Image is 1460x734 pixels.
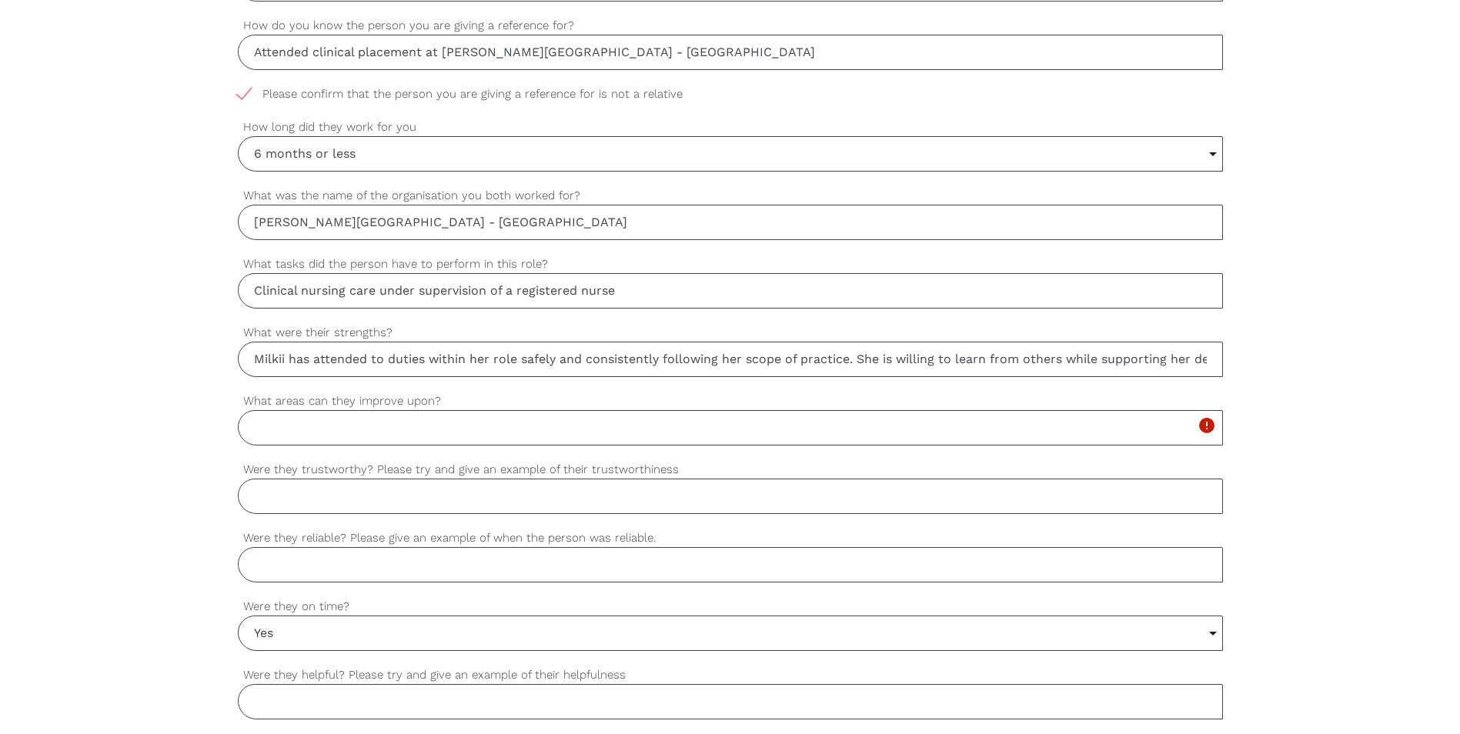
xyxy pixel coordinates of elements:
[238,85,712,103] span: Please confirm that the person you are giving a reference for is not a relative
[238,392,1223,410] label: What areas can they improve upon?
[238,118,1223,136] label: How long did they work for you
[238,666,1223,684] label: Were they helpful? Please try and give an example of their helpfulness
[238,529,1223,547] label: Were they reliable? Please give an example of when the person was reliable.
[238,324,1223,342] label: What were their strengths?
[238,255,1223,273] label: What tasks did the person have to perform in this role?
[238,598,1223,616] label: Were they on time?
[1198,416,1216,435] i: error
[238,17,1223,35] label: How do you know the person you are giving a reference for?
[238,461,1223,479] label: Were they trustworthy? Please try and give an example of their trustworthiness
[238,187,1223,205] label: What was the name of the organisation you both worked for?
